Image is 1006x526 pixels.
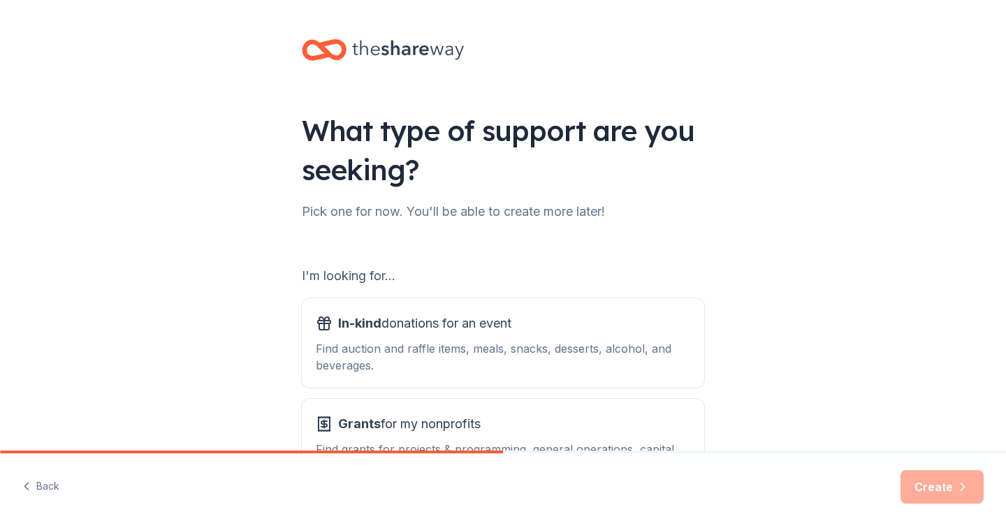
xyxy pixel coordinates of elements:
span: for my nonprofits [338,413,481,435]
div: I'm looking for... [302,265,704,287]
div: What type of support are you seeking? [302,111,704,189]
button: Grantsfor my nonprofitsFind grants for projects & programming, general operations, capital, schol... [302,399,704,488]
div: Pick one for now. You'll be able to create more later! [302,200,704,223]
div: Find grants for projects & programming, general operations, capital, scholarship, research, and m... [316,441,690,474]
span: In-kind [338,316,381,330]
div: Find auction and raffle items, meals, snacks, desserts, alcohol, and beverages. [316,340,690,374]
button: Back [22,472,59,502]
button: In-kinddonations for an eventFind auction and raffle items, meals, snacks, desserts, alcohol, and... [302,298,704,388]
span: Grants [338,416,381,431]
span: donations for an event [338,312,511,335]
